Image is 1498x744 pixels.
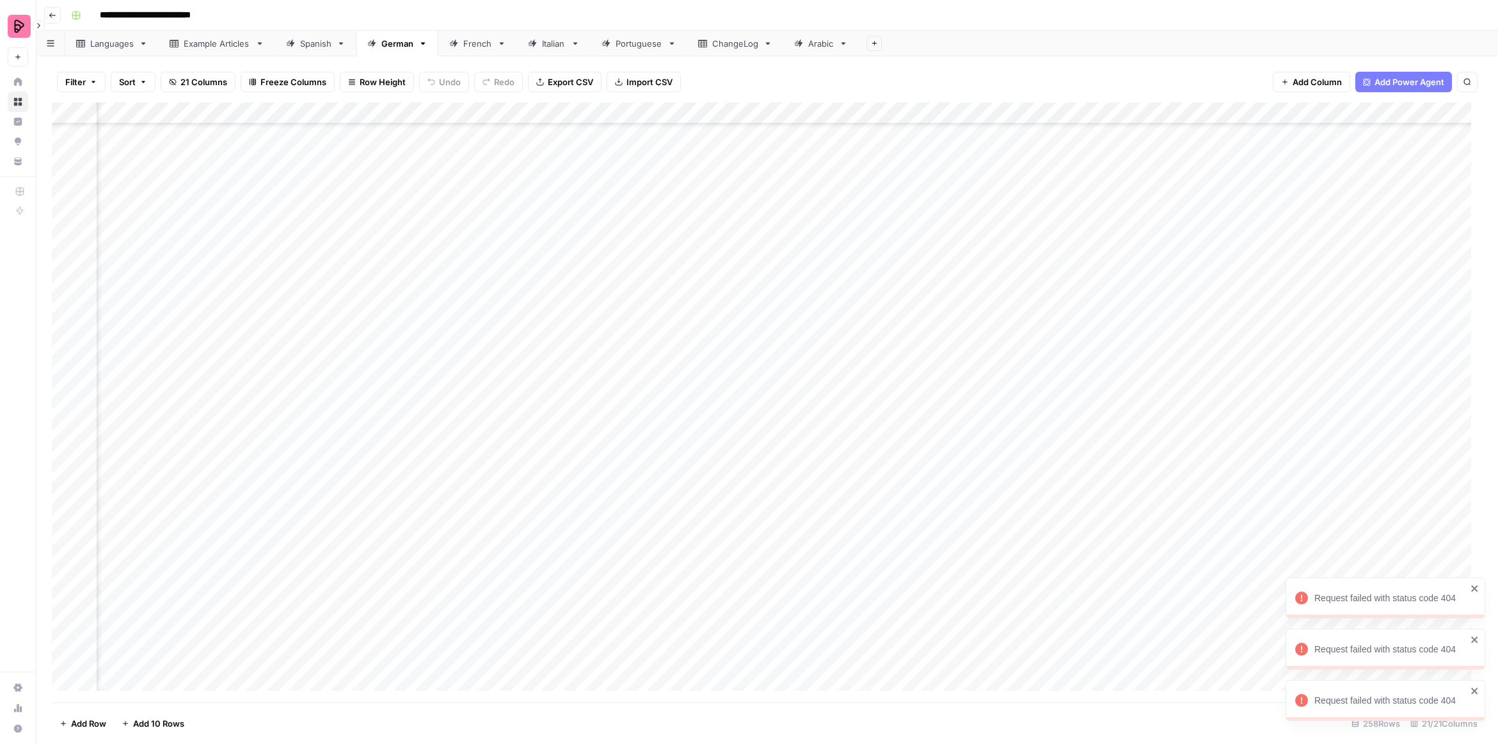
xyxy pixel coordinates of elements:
div: Portuguese [616,37,662,50]
span: Add Row [71,717,106,730]
a: Usage [8,698,28,718]
div: German [381,37,413,50]
div: ChangeLog [712,37,758,50]
button: Help + Support [8,718,28,739]
a: French [438,31,517,56]
button: Filter [57,72,106,92]
button: close [1470,635,1479,645]
a: Settings [8,677,28,698]
span: Add Column [1293,76,1342,88]
button: Workspace: Preply [8,10,28,42]
button: Freeze Columns [241,72,335,92]
button: Import CSV [607,72,681,92]
div: Request failed with status code 404 [1314,694,1467,707]
span: 21 Columns [180,76,227,88]
span: Redo [494,76,514,88]
button: Sort [111,72,155,92]
a: Italian [517,31,591,56]
a: Home [8,72,28,92]
img: Preply Logo [8,15,31,38]
span: Sort [119,76,136,88]
span: Undo [439,76,461,88]
span: Freeze Columns [260,76,326,88]
button: Add Column [1273,72,1350,92]
button: Redo [474,72,523,92]
a: ChangeLog [687,31,783,56]
button: Row Height [340,72,414,92]
button: 21 Columns [161,72,235,92]
button: close [1470,583,1479,594]
span: Export CSV [548,76,593,88]
a: Opportunities [8,131,28,152]
div: Spanish [300,37,331,50]
div: Request failed with status code 404 [1314,643,1467,656]
a: Browse [8,92,28,112]
a: Example Articles [159,31,275,56]
div: Italian [542,37,566,50]
span: Import CSV [626,76,673,88]
button: Add Power Agent [1355,72,1452,92]
span: Add Power Agent [1374,76,1444,88]
a: Arabic [783,31,859,56]
a: Portuguese [591,31,687,56]
button: Add Row [52,713,114,734]
span: Add 10 Rows [133,717,184,730]
a: Insights [8,111,28,132]
a: German [356,31,438,56]
div: Example Articles [184,37,250,50]
div: Languages [90,37,134,50]
span: Filter [65,76,86,88]
a: Spanish [275,31,356,56]
a: Your Data [8,151,28,172]
span: Row Height [360,76,406,88]
div: Arabic [808,37,834,50]
button: Undo [419,72,469,92]
button: close [1470,686,1479,696]
button: Add 10 Rows [114,713,192,734]
button: Export CSV [528,72,602,92]
a: Languages [65,31,159,56]
div: Request failed with status code 404 [1314,592,1467,604]
div: French [463,37,492,50]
